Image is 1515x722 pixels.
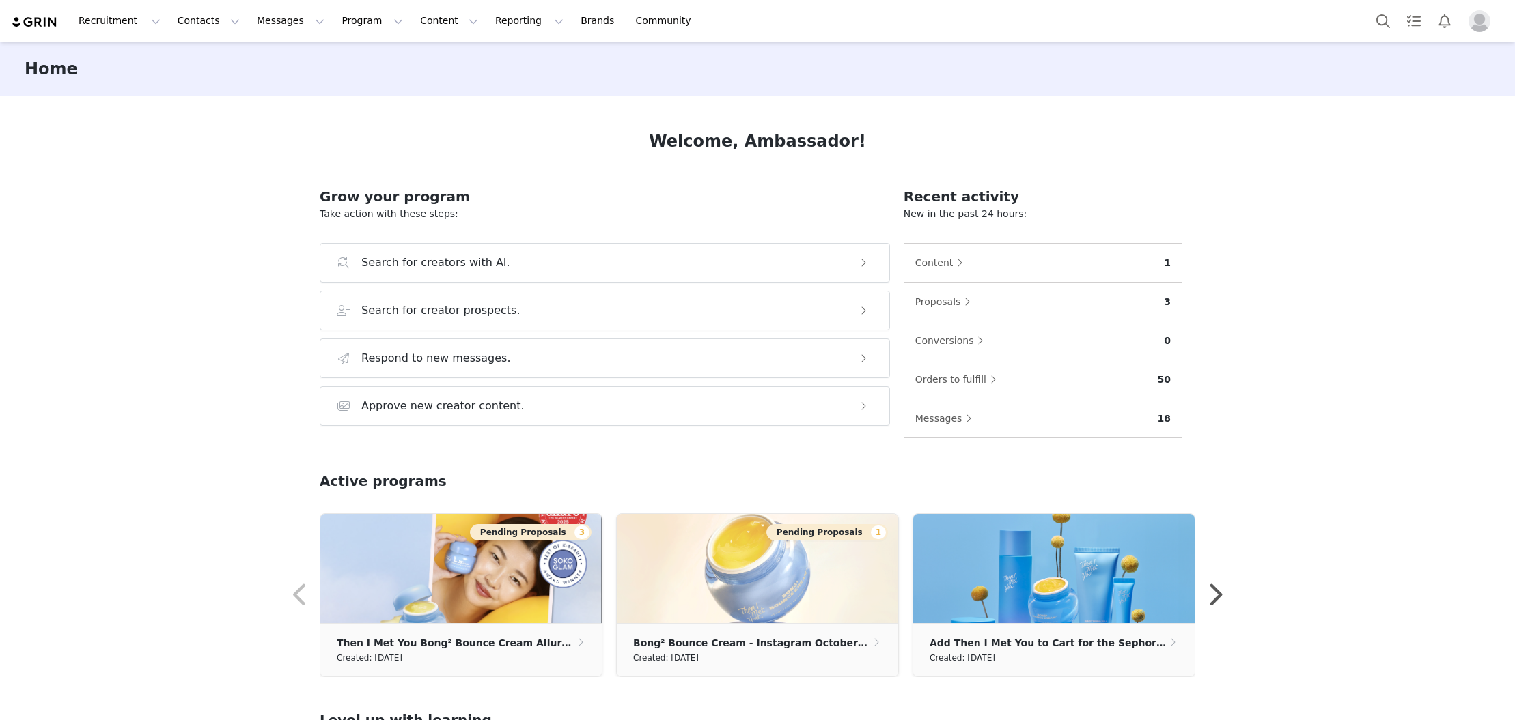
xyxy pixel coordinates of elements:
[904,207,1182,221] p: New in the past 24 hours:
[412,5,486,36] button: Content
[320,386,890,426] button: Approve new creator content.
[1399,5,1429,36] a: Tasks
[320,207,890,221] p: Take action with these steps:
[320,186,890,207] h2: Grow your program
[249,5,333,36] button: Messages
[1430,5,1460,36] button: Notifications
[487,5,572,36] button: Reporting
[1164,334,1171,348] p: 0
[320,291,890,330] button: Search for creator prospects.
[333,5,411,36] button: Program
[915,369,1003,390] button: Orders to fulfill
[361,255,510,271] h3: Search for creators with AI.
[361,398,525,414] h3: Approve new creator content.
[915,330,991,351] button: Conversions
[930,650,995,665] small: Created: [DATE]
[1158,373,1171,387] p: 50
[617,514,898,623] img: 2a39c9a3-1b84-4e39-af9f-d3900aa40bf9.png
[1158,411,1171,426] p: 18
[1164,256,1171,270] p: 1
[1469,10,1490,32] img: placeholder-profile.jpg
[904,186,1182,207] h2: Recent activity
[930,635,1168,650] p: Add Then I Met You to Cart for the Sephora Savings Event
[320,338,890,378] button: Respond to new messages.
[470,524,592,540] button: Pending Proposals3
[915,407,979,429] button: Messages
[649,129,866,154] h1: Welcome, Ambassador!
[572,5,626,36] a: Brands
[337,635,575,650] p: Then I Met You Bong² Bounce Cream Allure Winner Gifting!
[766,524,888,540] button: Pending Proposals1
[628,5,706,36] a: Community
[320,243,890,283] button: Search for creators with AI.
[337,650,402,665] small: Created: [DATE]
[633,635,870,650] p: Bong² Bounce Cream - Instagram October Campaign
[320,514,602,623] img: 68c702f5-c4e6-4426-adff-fd04539a3fdc.png
[633,650,699,665] small: Created: [DATE]
[915,252,971,274] button: Content
[913,514,1195,623] img: e13db5a7-89ea-461e-a05f-22a4548332a3.png
[25,57,78,81] h3: Home
[1368,5,1398,36] button: Search
[320,471,447,491] h2: Active programs
[915,291,978,313] button: Proposals
[1164,295,1171,309] p: 3
[361,350,511,366] h3: Respond to new messages.
[70,5,169,36] button: Recruitment
[11,16,59,29] img: grin logo
[361,302,520,319] h3: Search for creator prospects.
[1460,10,1504,32] button: Profile
[169,5,248,36] button: Contacts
